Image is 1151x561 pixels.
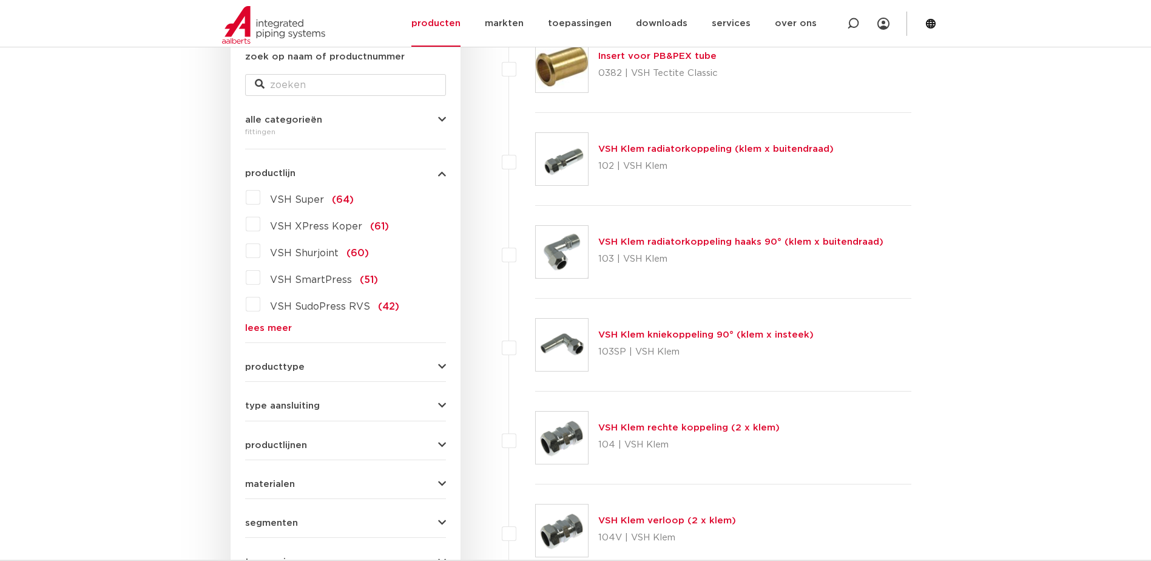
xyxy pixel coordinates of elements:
span: type aansluiting [245,401,320,410]
span: productlijn [245,169,295,178]
p: 0382 | VSH Tectite Classic [598,64,718,83]
button: producttype [245,362,446,372]
button: segmenten [245,518,446,528]
div: my IPS [877,10,889,37]
button: type aansluiting [245,401,446,410]
span: VSH Shurjoint [270,248,339,258]
span: VSH XPress Koper [270,222,362,231]
p: 103 | VSH Klem [598,250,883,269]
a: VSH Klem kniekoppeling 90° (klem x insteek) [598,330,814,339]
span: alle categorieën [245,115,322,124]
span: segmenten [245,518,298,528]
span: (51) [360,275,378,285]
span: (60) [346,248,369,258]
a: VSH Klem radiatorkoppeling (klem x buitendraad) [598,144,834,154]
p: 103SP | VSH Klem [598,342,814,362]
a: lees meer [245,324,446,333]
p: 104V | VSH Klem [598,528,736,548]
span: materialen [245,480,295,489]
a: VSH Klem rechte koppeling (2 x klem) [598,423,780,432]
img: Thumbnail for VSH Klem radiatorkoppeling (klem x buitendraad) [536,133,588,185]
a: VSH Klem verloop (2 x klem) [598,516,736,525]
span: VSH Super [270,195,324,205]
label: zoek op naam of productnummer [245,50,405,64]
input: zoeken [245,74,446,96]
span: VSH SmartPress [270,275,352,285]
span: (64) [332,195,354,205]
button: materialen [245,480,446,489]
img: Thumbnail for VSH Klem radiatorkoppeling haaks 90° (klem x buitendraad) [536,226,588,278]
p: 104 | VSH Klem [598,435,780,455]
a: VSH Klem radiatorkoppeling haaks 90° (klem x buitendraad) [598,237,883,246]
span: productlijnen [245,441,307,450]
img: Thumbnail for VSH Klem verloop (2 x klem) [536,505,588,557]
button: productlijn [245,169,446,178]
img: Thumbnail for Insert voor PB&PEX tube [536,40,588,92]
div: fittingen [245,124,446,139]
img: Thumbnail for VSH Klem kniekoppeling 90° (klem x insteek) [536,319,588,371]
img: Thumbnail for VSH Klem rechte koppeling (2 x klem) [536,412,588,464]
button: alle categorieën [245,115,446,124]
span: VSH SudoPress RVS [270,302,370,311]
span: (61) [370,222,389,231]
span: producttype [245,362,305,372]
button: productlijnen [245,441,446,450]
p: 102 | VSH Klem [598,157,834,176]
span: (42) [378,302,399,311]
a: Insert voor PB&PEX tube [598,52,717,61]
